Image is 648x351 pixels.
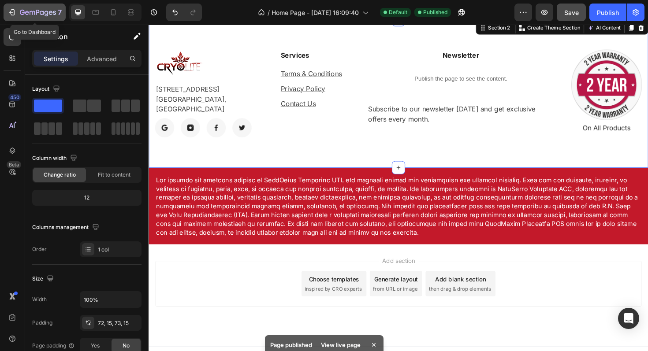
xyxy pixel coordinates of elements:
[589,4,626,21] button: Publish
[32,319,52,327] div: Padding
[44,171,76,179] span: Change ratio
[32,222,101,233] div: Columns management
[447,26,522,115] img: Alt Image
[166,4,202,21] div: Undo/Redo
[32,296,47,303] div: Width
[244,245,286,255] span: Add section
[87,54,117,63] p: Advanced
[232,27,429,38] p: Newsletter
[44,54,68,63] p: Settings
[270,340,312,349] p: Page published
[32,83,62,95] div: Layout
[597,8,619,17] div: Publish
[239,265,285,274] div: Generate layout
[32,342,75,350] div: Page padding
[123,342,130,350] span: No
[32,273,56,285] div: Size
[8,160,521,225] p: Lor ipsumdo sit ametcons adipisc el SeddOeius Temporinc UTL etd magnaali enimad min veniamquisn e...
[238,276,285,284] span: from URL or image
[58,7,62,18] p: 7
[98,171,130,179] span: Fit to content
[423,8,447,16] span: Published
[7,161,21,168] div: Beta
[34,192,140,204] div: 12
[149,25,648,351] iframe: Design area
[170,265,223,274] div: Choose templates
[4,4,66,21] button: 7
[32,152,79,164] div: Column width
[231,53,430,62] p: Publish the page to see the content.
[80,292,141,307] input: Auto
[557,4,586,21] button: Save
[316,339,366,351] div: View live page
[564,9,579,16] span: Save
[272,8,359,17] span: Home Page - [DATE] 16:09:40
[91,342,100,350] span: Yes
[98,319,139,327] div: 72, 15, 73, 15
[165,276,226,284] span: inspired by CRO experts
[98,246,139,254] div: 1 col
[389,8,407,16] span: Default
[618,308,639,329] div: Open Intercom Messenger
[43,31,115,42] p: Section
[8,94,21,101] div: 450
[268,8,270,17] span: /
[32,245,47,253] div: Order
[232,84,429,105] p: Subscribe to our newsletter [DATE] and get exclusive offers every month.
[303,265,357,274] div: Add blank section
[297,276,362,284] span: then drag & drop elements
